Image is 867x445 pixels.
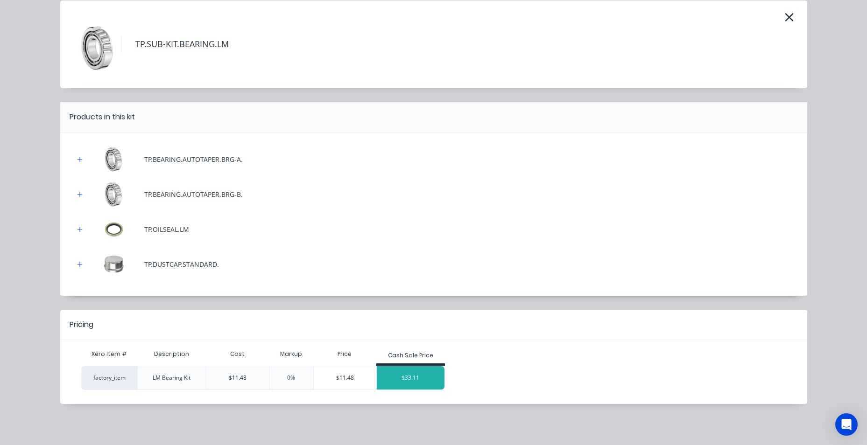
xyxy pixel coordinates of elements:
[153,374,190,382] div: LM Bearing Kit
[70,319,93,330] div: Pricing
[313,345,376,363] div: Price
[377,366,445,389] div: $33.11
[144,154,243,164] div: TP.BEARING.AUTOTAPER.BRG-A.
[121,35,229,53] h4: TP.SUB-KIT.BEARING.LM
[147,342,197,366] div: Description
[835,413,858,436] div: Open Intercom Messenger
[91,251,137,277] img: TP.DUSTCAP.STANDARD.
[269,345,314,363] div: Markup
[144,224,189,234] div: TP.OILSEAL.LM
[91,146,137,172] img: TP.BEARING.AUTOTAPER.BRG-A.
[206,345,269,363] div: Cost
[81,366,137,390] div: factory_item
[206,366,269,390] div: $11.48
[70,111,135,123] div: Products in this kit
[388,351,433,360] div: Cash Sale Price
[144,189,243,199] div: TP.BEARING.AUTOTAPER.BRG-B.
[91,181,137,207] img: TP.BEARING.AUTOTAPER.BRG-B.
[91,216,137,242] img: TP.OILSEAL.LM
[144,259,219,269] div: TP.DUSTCAP.STANDARD.
[81,345,137,363] div: Xero Item #
[314,366,376,389] div: $11.48
[269,366,314,390] div: 0%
